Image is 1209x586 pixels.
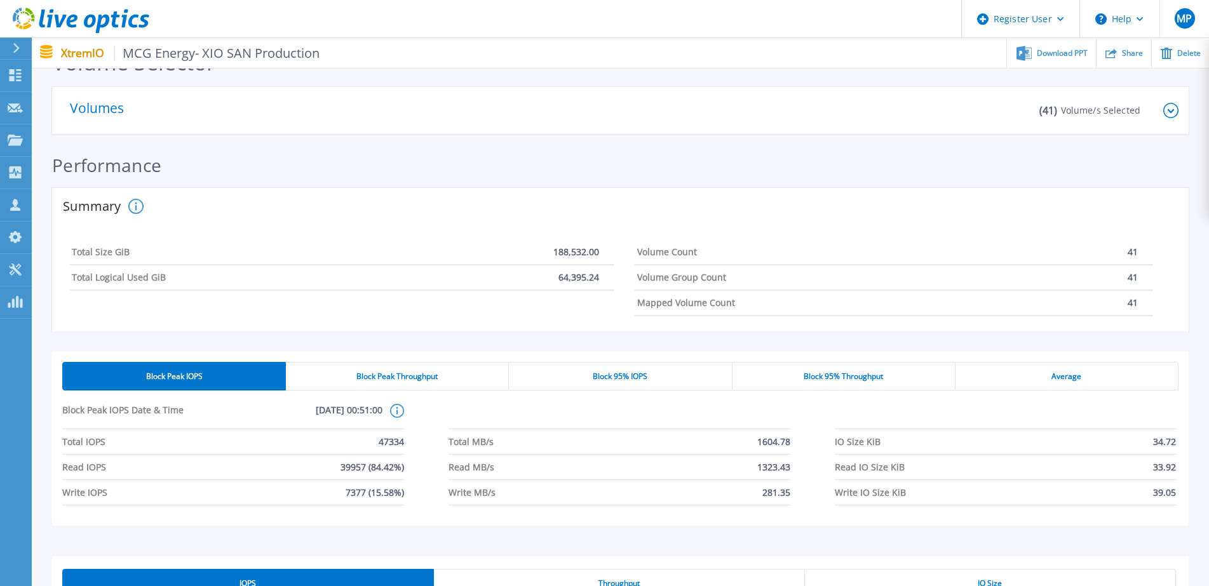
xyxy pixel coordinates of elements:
[62,455,106,479] span: Read IOPS
[553,247,599,257] p: 188,532.00
[449,429,494,454] span: Total MB/s
[1128,272,1138,283] p: 41
[1128,298,1138,308] p: 41
[52,50,215,75] div: Volume Selector
[593,371,647,382] span: Block 95% IOPS
[63,200,123,213] h2: Summary
[1177,50,1201,57] span: Delete
[1153,429,1176,454] span: 34.72
[757,455,790,479] span: 1323.43
[346,480,404,505] span: 7377 (15.58%)
[835,429,881,454] span: IO Size KiB
[1122,50,1143,57] span: Share
[637,272,726,283] h4: Volume Group Count
[804,371,883,382] span: Block 95% Throughput
[52,155,1189,188] div: Performance
[1177,13,1192,23] span: MP
[356,371,438,382] span: Block Peak Throughput
[637,247,697,257] h4: Volume Count
[1039,104,1058,117] p: ( 41 )
[762,480,790,505] span: 281.35
[341,455,404,479] span: 39957 (84.42%)
[1153,455,1176,479] span: 33.92
[70,102,133,119] p: Volumes
[72,247,130,257] h4: Total Size GiB
[1061,104,1140,117] p: Volume/s Selected
[222,404,382,429] span: [DATE] 00:51:00
[449,455,494,479] span: Read MB/s
[1037,50,1088,57] span: Download PPT
[835,480,906,505] span: Write IO Size KiB
[1153,480,1176,505] span: 39.05
[146,371,203,382] span: Block Peak IOPS
[449,480,496,505] span: Write MB/s
[72,272,166,283] h4: Total Logical Used GiB
[835,455,905,479] span: Read IO Size KiB
[558,272,599,283] p: 64,395.24
[637,298,735,308] h4: Mapped Volume Count
[1128,247,1138,257] p: 41
[62,480,107,505] span: Write IOPS
[1051,371,1081,382] span: Average
[379,429,404,454] span: 47334
[61,46,320,60] p: XtremIO
[114,46,320,60] span: MCG Energy- XIO SAN Production
[62,429,105,454] span: Total IOPS
[757,429,790,454] span: 1604.78
[62,404,222,429] span: Block Peak IOPS Date & Time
